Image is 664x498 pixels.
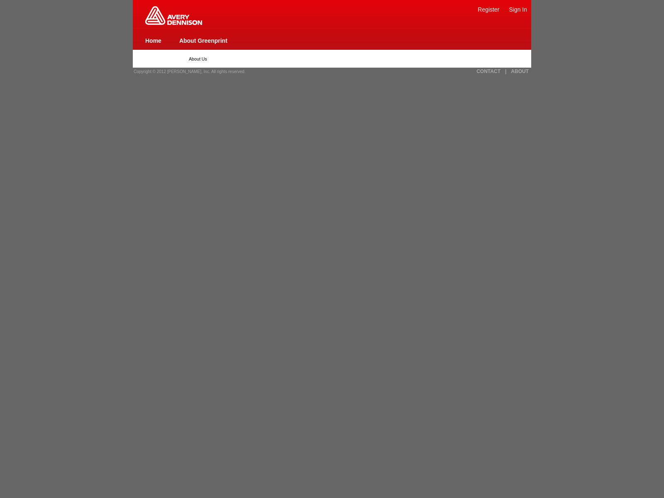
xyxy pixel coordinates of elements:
a: About Greenprint [179,37,227,44]
a: Register [478,6,499,13]
a: CONTACT [476,68,500,74]
img: Home [145,6,202,25]
p: About Us [189,56,475,61]
a: Sign In [509,6,527,13]
span: Copyright © 2012 [PERSON_NAME], Inc. All rights reserved. [134,69,246,74]
a: Greenprint [145,21,202,26]
a: Home [145,37,161,44]
a: | [505,68,506,74]
a: ABOUT [511,68,529,74]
